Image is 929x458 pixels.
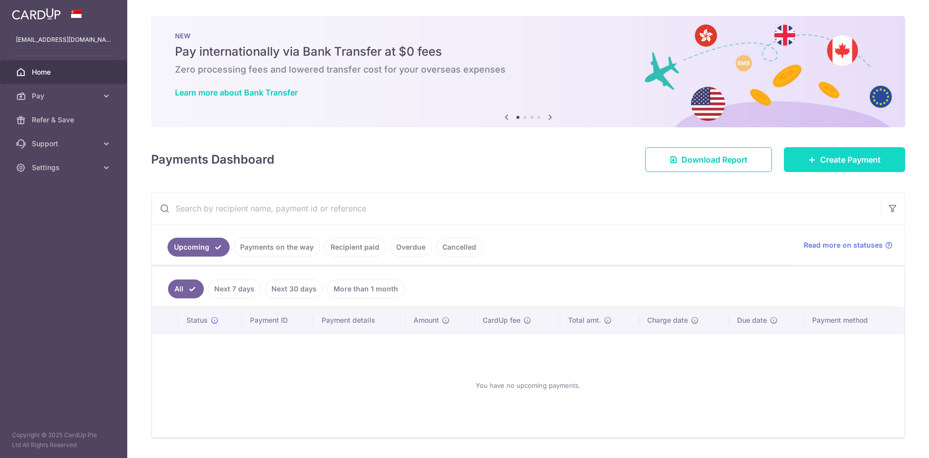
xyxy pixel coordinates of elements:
img: Bank transfer banner [151,16,905,127]
a: Read more on statuses [804,240,893,250]
a: Upcoming [168,238,230,257]
a: Create Payment [784,147,905,172]
p: NEW [175,32,881,40]
th: Payment details [314,307,406,333]
a: More than 1 month [327,279,405,298]
h6: Zero processing fees and lowered transfer cost for your overseas expenses [175,64,881,76]
a: Download Report [645,147,772,172]
h5: Pay internationally via Bank Transfer at $0 fees [175,44,881,60]
a: Recipient paid [324,238,386,257]
input: Search by recipient name, payment id or reference [152,192,881,224]
span: Status [186,315,208,325]
a: Learn more about Bank Transfer [175,88,298,97]
span: Help [22,7,43,16]
h4: Payments Dashboard [151,151,274,169]
span: Charge date [647,315,688,325]
div: You have no upcoming payments. [164,342,892,429]
span: Refer & Save [32,115,97,125]
th: Payment method [804,307,904,333]
img: CardUp [12,8,61,20]
span: Home [32,67,97,77]
span: Support [32,139,97,149]
span: Total amt. [568,315,601,325]
span: CardUp fee [483,315,520,325]
a: Payments on the way [234,238,320,257]
a: Next 30 days [265,279,323,298]
span: Due date [737,315,767,325]
a: Overdue [390,238,432,257]
span: Download Report [681,154,748,166]
a: Cancelled [436,238,483,257]
a: All [168,279,204,298]
span: Read more on statuses [804,240,883,250]
span: Amount [414,315,439,325]
a: Next 7 days [208,279,261,298]
span: Settings [32,163,97,173]
th: Payment ID [242,307,313,333]
span: Pay [32,91,97,101]
p: [EMAIL_ADDRESS][DOMAIN_NAME] [16,35,111,45]
span: Create Payment [820,154,881,166]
